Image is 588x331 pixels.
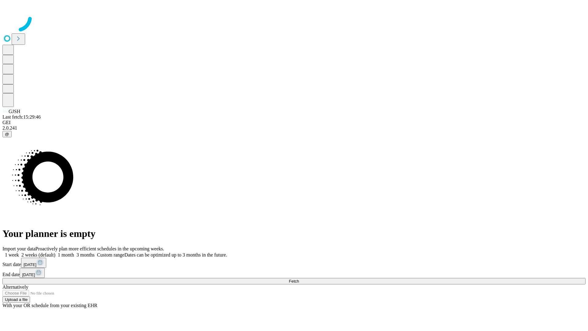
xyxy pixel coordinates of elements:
[58,252,74,257] span: 1 month
[21,258,46,268] button: [DATE]
[2,303,97,308] span: With your OR schedule from your existing EHR
[21,252,55,257] span: 2 weeks (default)
[2,278,586,284] button: Fetch
[2,246,36,251] span: Import your data
[5,252,19,257] span: 1 week
[2,258,586,268] div: Start date
[2,114,41,120] span: Last fetch: 15:29:46
[2,296,30,303] button: Upload a file
[2,131,12,137] button: @
[5,132,9,136] span: @
[2,120,586,125] div: GEI
[289,279,299,283] span: Fetch
[97,252,124,257] span: Custom range
[2,228,586,239] h1: Your planner is empty
[24,262,36,267] span: [DATE]
[22,272,35,277] span: [DATE]
[9,109,20,114] span: GJSH
[77,252,95,257] span: 3 months
[36,246,164,251] span: Proactively plan more efficient schedules in the upcoming weeks.
[2,284,28,290] span: Alternatively
[2,125,586,131] div: 2.0.241
[20,268,45,278] button: [DATE]
[124,252,227,257] span: Dates can be optimized up to 3 months in the future.
[2,268,586,278] div: End date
